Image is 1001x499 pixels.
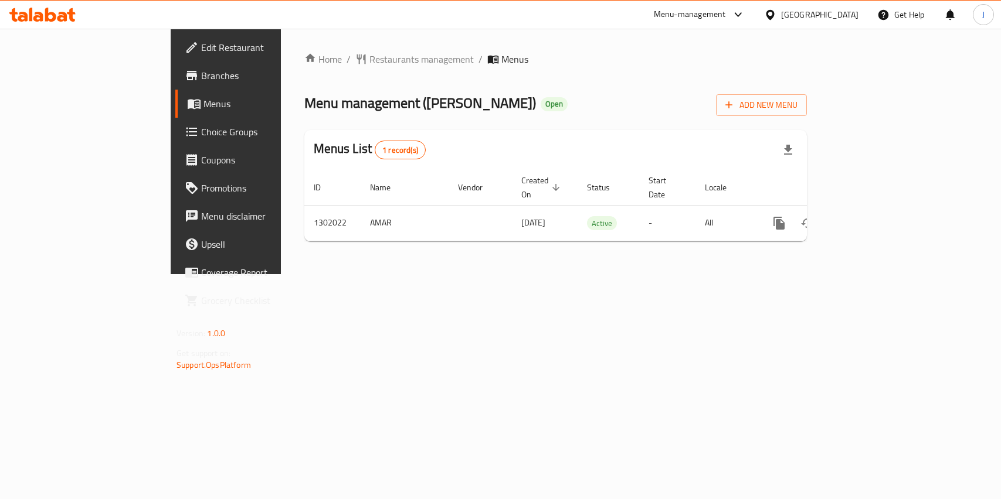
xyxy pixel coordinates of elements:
[587,180,625,194] span: Status
[361,205,449,241] td: AMAR
[201,181,328,195] span: Promotions
[177,346,230,361] span: Get support on:
[479,52,483,66] li: /
[587,216,617,230] div: Active
[521,215,545,230] span: [DATE]
[375,145,425,156] span: 1 record(s)
[695,205,756,241] td: All
[774,136,802,164] div: Export file
[793,209,822,237] button: Change Status
[458,180,498,194] span: Vendor
[541,97,568,111] div: Open
[649,173,681,201] span: Start Date
[175,118,338,146] a: Choice Groups
[175,202,338,230] a: Menu disclaimer
[201,293,328,307] span: Grocery Checklist
[304,52,807,66] nav: breadcrumb
[201,265,328,279] span: Coverage Report
[175,33,338,61] a: Edit Restaurant
[314,180,336,194] span: ID
[314,140,426,159] h2: Menus List
[369,52,474,66] span: Restaurants management
[175,286,338,315] a: Grocery Checklist
[725,98,798,112] span: Add New Menu
[201,209,328,223] span: Menu disclaimer
[639,205,695,241] td: -
[716,94,807,116] button: Add New Menu
[541,99,568,109] span: Open
[201,40,328,54] span: Edit Restaurant
[347,52,351,66] li: /
[355,52,474,66] a: Restaurants management
[654,8,726,22] div: Menu-management
[501,52,528,66] span: Menus
[201,237,328,251] span: Upsell
[370,180,406,194] span: Name
[705,180,742,194] span: Locale
[175,174,338,202] a: Promotions
[521,173,564,201] span: Created On
[982,8,985,21] span: J
[587,217,617,230] span: Active
[201,69,328,83] span: Branches
[304,170,887,241] table: enhanced table
[203,97,328,111] span: Menus
[177,357,251,372] a: Support.OpsPlatform
[304,90,536,116] span: Menu management ( [PERSON_NAME] )
[765,209,793,237] button: more
[175,230,338,258] a: Upsell
[175,90,338,118] a: Menus
[175,146,338,174] a: Coupons
[175,61,338,90] a: Branches
[201,125,328,139] span: Choice Groups
[177,326,205,341] span: Version:
[201,153,328,167] span: Coupons
[375,141,426,159] div: Total records count
[781,8,859,21] div: [GEOGRAPHIC_DATA]
[207,326,225,341] span: 1.0.0
[175,258,338,286] a: Coverage Report
[756,170,887,206] th: Actions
